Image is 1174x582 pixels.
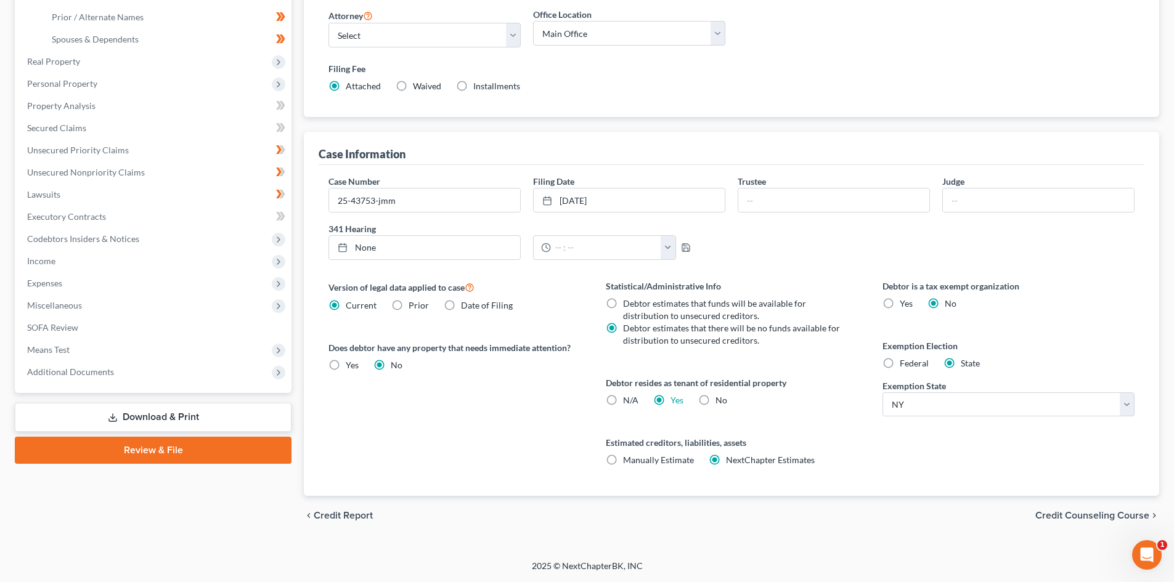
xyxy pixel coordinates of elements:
label: Exemption Election [883,339,1135,352]
a: Yes [671,395,683,405]
label: Debtor is a tax exempt organization [883,280,1135,293]
label: Office Location [533,8,592,21]
span: SOFA Review [27,322,78,333]
span: Prior / Alternate Names [52,12,144,22]
button: chevron_left Credit Report [304,511,373,520]
a: Unsecured Nonpriority Claims [17,161,291,184]
span: Debtor estimates that there will be no funds available for distribution to unsecured creditors. [623,323,840,346]
span: Real Property [27,56,80,67]
button: Credit Counseling Course chevron_right [1035,511,1159,520]
a: Spouses & Dependents [42,28,291,51]
i: chevron_left [304,511,314,520]
a: None [329,236,520,259]
span: Personal Property [27,78,97,89]
span: Debtor estimates that funds will be available for distribution to unsecured creditors. [623,298,806,321]
label: Does debtor have any property that needs immediate attention? [328,341,581,354]
label: Estimated creditors, liabilities, assets [606,436,858,449]
span: No [391,360,402,370]
label: Debtor resides as tenant of residential property [606,376,858,389]
a: [DATE] [534,188,725,212]
input: -- : -- [551,236,661,259]
span: Unsecured Priority Claims [27,145,129,155]
span: Expenses [27,278,62,288]
span: NextChapter Estimates [726,455,815,465]
span: No [715,395,727,405]
span: Yes [346,360,359,370]
span: Property Analysis [27,100,96,111]
input: -- [943,188,1134,212]
a: Review & File [15,437,291,464]
input: -- [738,188,929,212]
span: Spouses & Dependents [52,34,139,44]
span: Credit Report [314,511,373,520]
label: Case Number [328,175,380,188]
label: Statistical/Administrative Info [606,280,858,293]
input: Enter case number... [329,188,520,212]
a: SOFA Review [17,317,291,339]
label: Filing Date [533,175,574,188]
label: Filing Fee [328,62,1135,75]
span: No [945,298,956,309]
a: Unsecured Priority Claims [17,139,291,161]
span: Executory Contracts [27,211,106,222]
span: Means Test [27,344,70,355]
span: Installments [473,81,520,91]
span: Credit Counseling Course [1035,511,1149,520]
label: Attorney [328,8,373,23]
span: Federal [900,358,929,368]
span: Date of Filing [461,300,513,310]
div: 2025 © NextChapterBK, INC [236,560,939,582]
span: Current [346,300,377,310]
span: Unsecured Nonpriority Claims [27,167,145,177]
span: N/A [623,395,638,405]
span: State [961,358,980,368]
a: Property Analysis [17,95,291,117]
span: Prior [409,300,429,310]
div: Case Information [319,147,406,161]
a: Executory Contracts [17,206,291,228]
span: Codebtors Insiders & Notices [27,233,139,244]
span: 1 [1157,540,1167,550]
iframe: Intercom live chat [1132,540,1162,570]
span: Additional Documents [27,366,114,377]
span: Attached [346,81,381,91]
label: Judge [942,175,964,188]
i: chevron_right [1149,511,1159,520]
a: Lawsuits [17,184,291,206]
label: Version of legal data applied to case [328,280,581,294]
label: Trustee [738,175,766,188]
a: Secured Claims [17,117,291,139]
span: Income [27,256,55,266]
a: Prior / Alternate Names [42,6,291,28]
a: Download & Print [15,403,291,432]
span: Waived [413,81,441,91]
label: Exemption State [883,379,946,392]
span: Lawsuits [27,189,60,200]
span: Yes [900,298,913,309]
span: Miscellaneous [27,300,82,310]
span: Manually Estimate [623,455,694,465]
span: Secured Claims [27,123,86,133]
label: 341 Hearing [322,222,732,235]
